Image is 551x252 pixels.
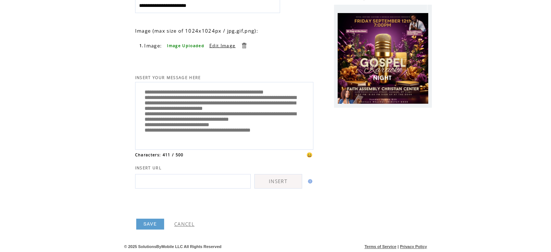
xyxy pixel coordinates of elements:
span: Characters: 411 / 500 [135,152,184,157]
span: Image Uploaded [167,43,204,48]
span: INSERT URL [135,165,162,170]
span: Image: [144,42,162,49]
span: 😀 [306,152,313,158]
a: INSERT [254,174,302,189]
a: Delete this item [241,42,247,49]
span: © 2025 SolutionsByMobile LLC All Rights Reserved [124,244,222,249]
span: INSERT YOUR MESSAGE HERE [135,75,201,80]
a: Privacy Policy [400,244,427,249]
a: Edit Image [209,42,235,49]
a: Terms of Service [364,244,396,249]
span: Image (max size of 1024x1024px / jpg,gif,png): [135,28,258,34]
img: help.gif [306,179,312,183]
span: 1. [139,43,144,48]
a: CANCEL [174,221,195,227]
a: SAVE [136,219,164,230]
span: | [397,244,398,249]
